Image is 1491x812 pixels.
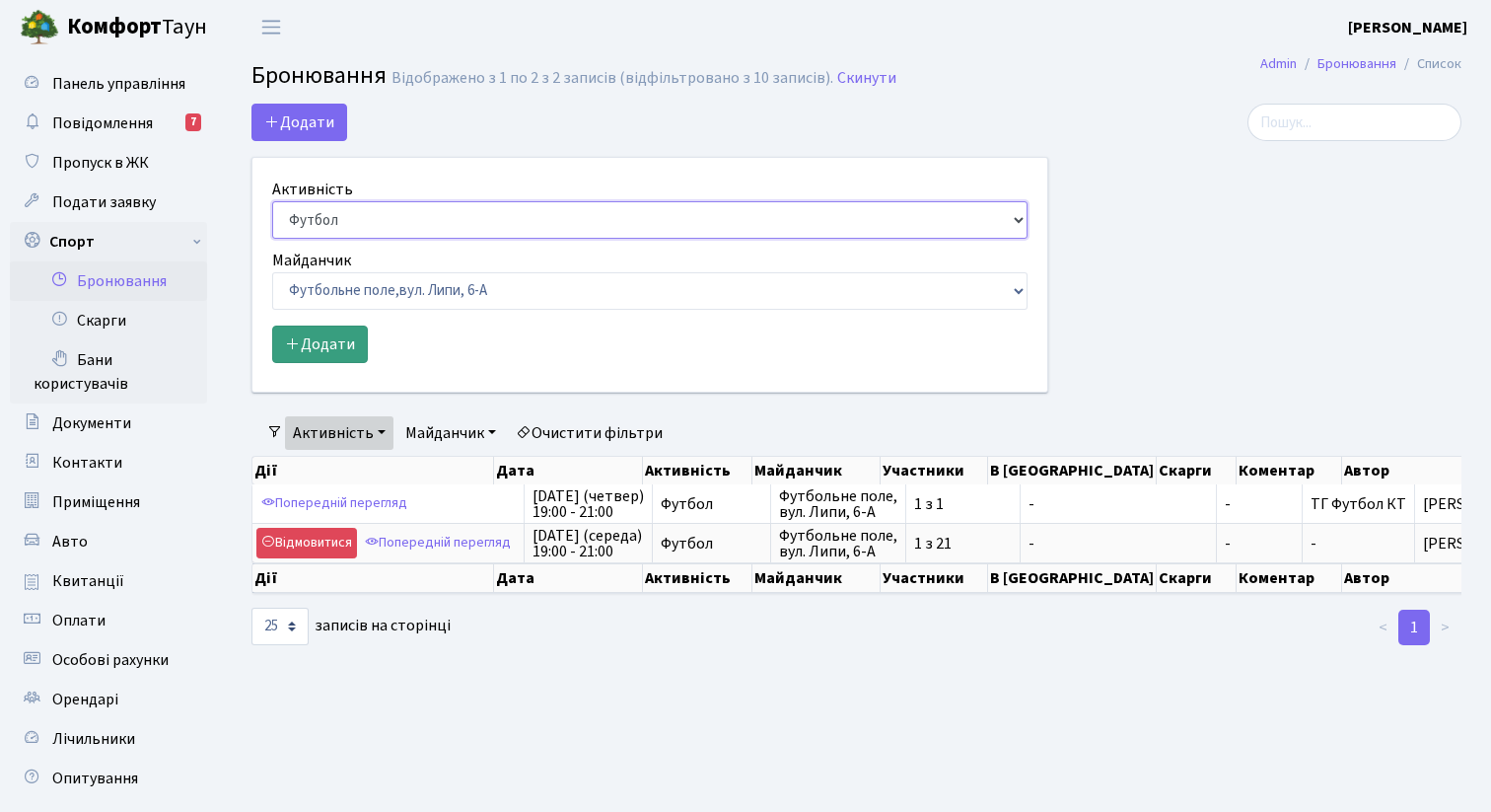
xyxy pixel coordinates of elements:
[10,482,207,522] a: Приміщення
[10,64,207,104] a: Панель управління
[52,570,124,592] span: Квитанції
[1029,536,1208,552] span: -
[52,728,135,750] span: Лічильники
[251,608,451,645] label: записів на сторінці
[10,719,207,759] a: Лічильники
[1157,457,1238,484] th: Скарги
[10,261,207,301] a: Бронювання
[10,759,207,798] a: Опитування
[661,496,762,512] span: Футбол
[185,113,201,131] div: 7
[752,563,881,593] th: Майданчик
[914,496,1012,512] span: 1 з 1
[10,601,207,640] a: Оплати
[10,222,207,261] a: Спорт
[360,528,516,558] a: Попередній перегляд
[1231,43,1491,85] nav: breadcrumb
[10,443,207,482] a: Контакти
[881,457,987,484] th: Участники
[494,457,643,484] th: Дата
[52,491,140,513] span: Приміщення
[779,528,897,559] span: Футбольне поле, вул. Липи, 6-А
[10,183,207,222] a: Подати заявку
[914,536,1012,552] span: 1 з 21
[391,69,833,88] div: Відображено з 1 по 2 з 2 записів (відфільтровано з 10 записів).
[52,412,131,434] span: Документи
[67,11,162,42] b: Комфорт
[643,457,752,484] th: Активність
[508,416,671,450] a: Очистити фільтри
[1225,536,1294,552] span: -
[1396,53,1461,75] li: Список
[52,649,169,671] span: Особові рахунки
[247,11,296,43] button: Переключити навігацію
[10,301,207,340] a: Скарги
[52,152,149,174] span: Пропуск в ЖК
[988,457,1157,484] th: В [GEOGRAPHIC_DATA]
[10,404,207,443] a: Документи
[10,143,207,183] a: Пропуск в ЖК
[256,488,412,519] a: Попередній перегляд
[532,488,644,520] span: [DATE] (четвер) 19:00 - 21:00
[1247,104,1461,141] input: Пошук...
[10,522,207,561] a: Авто
[52,768,138,789] span: Опитування
[52,452,122,474] span: Контакти
[251,104,347,141] button: Додати
[251,608,309,645] select: записів на сторінці
[1029,496,1208,512] span: -
[494,563,643,593] th: Дата
[1225,496,1294,512] span: -
[10,340,207,404] a: Бани користувачів
[252,457,494,484] th: Дії
[1317,53,1396,74] a: Бронювання
[779,488,897,520] span: Футбольне поле, вул. Липи, 6-А
[52,610,106,631] span: Оплати
[988,563,1157,593] th: В [GEOGRAPHIC_DATA]
[1348,17,1467,38] b: [PERSON_NAME]
[1157,563,1238,593] th: Скарги
[1348,16,1467,39] a: [PERSON_NAME]
[256,528,357,558] a: Відмовитися
[10,680,207,719] a: Орендарі
[52,112,153,134] span: Повідомлення
[10,640,207,680] a: Особові рахунки
[643,563,752,593] th: Активність
[881,563,987,593] th: Участники
[1311,533,1316,554] span: -
[397,416,504,450] a: Майданчик
[10,561,207,601] a: Квитанції
[1237,457,1342,484] th: Коментар
[1398,610,1430,645] a: 1
[272,249,351,272] label: Майданчик
[272,326,368,363] button: Додати
[52,191,156,213] span: Подати заявку
[52,531,88,553] span: Авто
[251,58,387,93] span: Бронювання
[1260,53,1297,74] a: Admin
[532,528,644,559] span: [DATE] (середа) 19:00 - 21:00
[20,8,59,47] img: logo.png
[661,536,762,552] span: Футбол
[272,178,353,201] label: Активність
[67,11,207,44] span: Таун
[752,457,881,484] th: Майданчик
[52,689,118,710] span: Орендарі
[52,73,185,95] span: Панель управління
[1311,493,1406,515] span: ТГ Футбол КТ
[837,69,896,88] a: Скинути
[1237,563,1342,593] th: Коментар
[285,416,393,450] a: Активність
[10,104,207,143] a: Повідомлення7
[252,563,494,593] th: Дії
